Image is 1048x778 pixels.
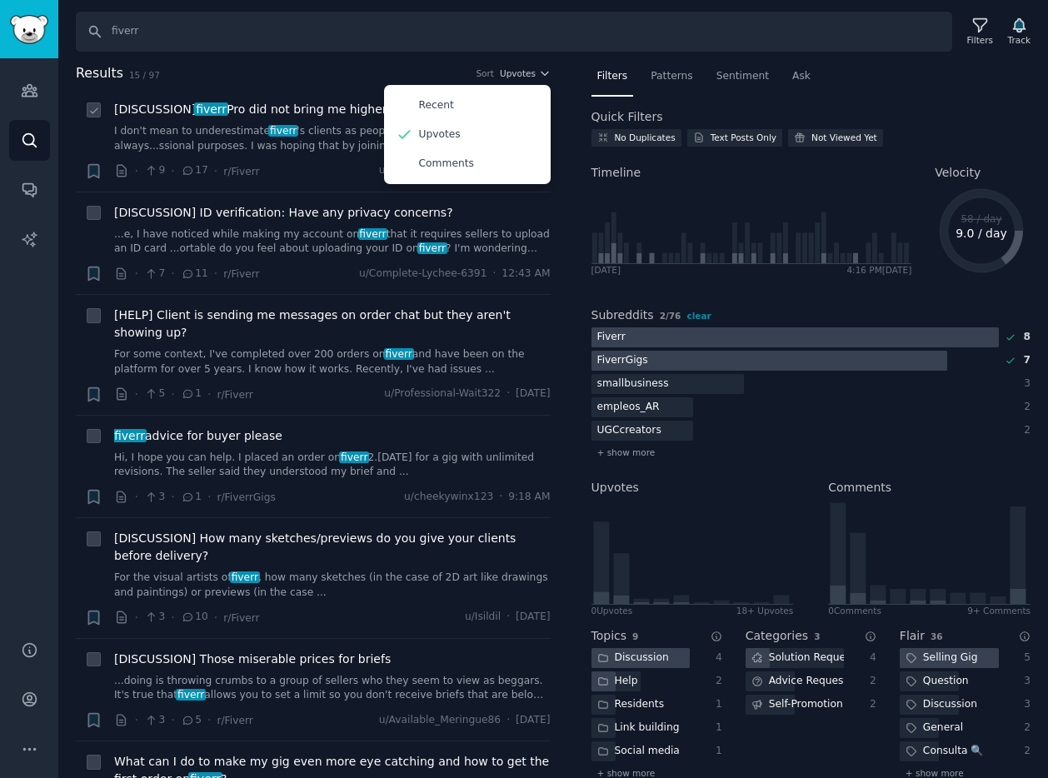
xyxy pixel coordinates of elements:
h2: Comments [828,479,891,496]
span: 11 [181,267,208,282]
div: 18+ Upvotes [736,605,794,616]
div: 3 [1016,377,1031,391]
img: GummySearch logo [10,15,48,44]
a: ...doing is throwing crumbs to a group of sellers who they seem to view as beggars. It's true tha... [114,674,551,703]
span: · [171,488,174,506]
div: No Duplicates [615,132,676,143]
span: 36 [931,631,943,641]
a: [DISCUSSION] Those miserable prices for briefs [114,651,391,668]
div: 3 [1016,674,1031,689]
div: Solution Requests [746,648,845,669]
span: · [135,488,138,506]
div: Text Posts Only [711,132,776,143]
span: · [214,609,217,626]
span: [DATE] [516,713,550,728]
span: 5 [181,713,202,728]
div: UGCcreators [591,421,667,441]
div: Residents [591,695,671,716]
div: 4:16 PM [DATE] [846,264,911,276]
div: 2 [1016,721,1031,736]
div: empleos_AR [591,397,666,418]
div: Discussion [900,695,983,716]
a: I don't mean to underestimatefiverr's clients as people, but something that always...ssional purp... [114,124,551,153]
span: 3 [144,713,165,728]
div: 4 [707,651,722,666]
span: · [135,162,138,180]
div: smallbusiness [591,374,675,395]
a: [DISCUSSION] How many sketches/previews do you give your clients before delivery? [114,530,551,565]
a: [DISCUSSION]fiverrPro did not bring me higher-level clients [114,101,460,118]
span: · [207,386,211,403]
span: · [214,162,217,180]
span: [DATE] [516,610,550,625]
span: · [135,265,138,282]
div: 3 [1016,697,1031,712]
span: · [214,265,217,282]
input: Search Keyword [76,12,952,52]
span: 5 [144,387,165,401]
a: Hi, I hope you can help. I placed an order onfiverr2.[DATE] for a gig with unlimited revisions. T... [114,451,551,480]
span: 9 [632,631,638,641]
a: fiverradvice for buyer please [114,427,282,445]
div: FiverrGigs [591,351,654,372]
span: 17 [181,163,208,178]
a: For some context, I've completed over 200 orders onfiverrand have been on the platform for over 5... [114,347,551,377]
span: Upvotes [500,67,536,79]
div: Filters [967,34,993,46]
span: 1 [181,490,202,505]
span: fiverr [417,242,447,254]
a: [DISCUSSION] ID verification: Have any privacy concerns? [114,204,453,222]
div: Consulta 🔍 [900,741,990,762]
span: Ask [792,69,811,84]
span: 3 [814,631,820,641]
span: · [492,267,496,282]
p: Comments [419,157,474,172]
span: advice for buyer please [114,427,282,445]
div: 2 [1016,423,1031,438]
div: [DATE] [591,264,621,276]
span: r/Fiverr [223,612,259,624]
div: Fiverr [591,327,631,348]
h2: Subreddits [591,307,654,324]
span: Results [76,63,123,84]
div: Selling Gig [900,648,984,669]
div: 0 Upvote s [591,605,633,616]
div: 2 [861,674,876,689]
span: fiverr [268,125,298,137]
span: · [135,609,138,626]
span: r/Fiverr [217,715,252,726]
span: r/FiverrGigs [217,491,275,503]
span: · [207,711,211,729]
span: fiverr [112,429,146,442]
span: u/Professional-Wait322 [384,387,501,401]
div: 2 [1016,744,1031,759]
div: 1 [707,721,722,736]
text: 58 / day [961,213,1002,225]
div: 1 [707,697,722,712]
span: u/Complete-Lychee-6391 [359,267,487,282]
span: 12:43 AM [502,267,550,282]
div: Help [591,671,644,692]
span: clear [686,311,711,321]
span: · [135,711,138,729]
span: + show more [597,446,656,458]
h2: Upvotes [591,479,639,496]
div: 2 [1016,400,1031,415]
span: u/cheekywinx123 [404,490,493,505]
h2: Topics [591,627,627,645]
button: Upvotes [500,67,551,79]
div: Social media [591,741,686,762]
span: fiverr [339,451,369,463]
div: Question [900,671,975,692]
span: r/Fiverr [217,389,252,401]
span: fiverr [194,102,227,116]
span: fiverr [384,348,414,360]
span: · [171,711,174,729]
a: ...e, I have noticed while making my account onfiverrthat it requires sellers to upload an ID car... [114,227,551,257]
div: 4 [861,651,876,666]
span: Patterns [651,69,692,84]
span: [DATE] [516,387,550,401]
